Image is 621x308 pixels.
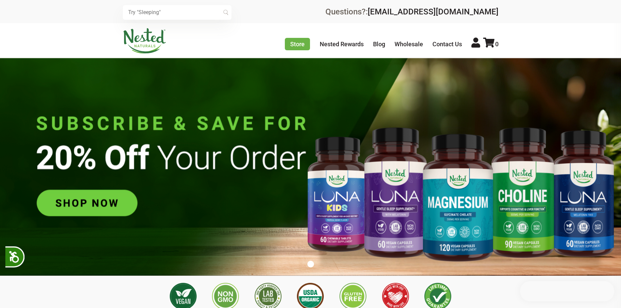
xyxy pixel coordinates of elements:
[320,41,364,48] a: Nested Rewards
[285,38,310,50] a: Store
[483,41,499,48] a: 0
[520,281,614,301] iframe: Button to open loyalty program pop-up
[432,41,462,48] a: Contact Us
[123,28,166,54] img: Nested Naturals
[495,41,499,48] span: 0
[325,8,499,16] div: Questions?:
[368,7,499,16] a: [EMAIL_ADDRESS][DOMAIN_NAME]
[123,5,231,20] input: Try "Sleeping"
[395,41,423,48] a: Wholesale
[307,261,314,267] button: 1 of 1
[373,41,385,48] a: Blog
